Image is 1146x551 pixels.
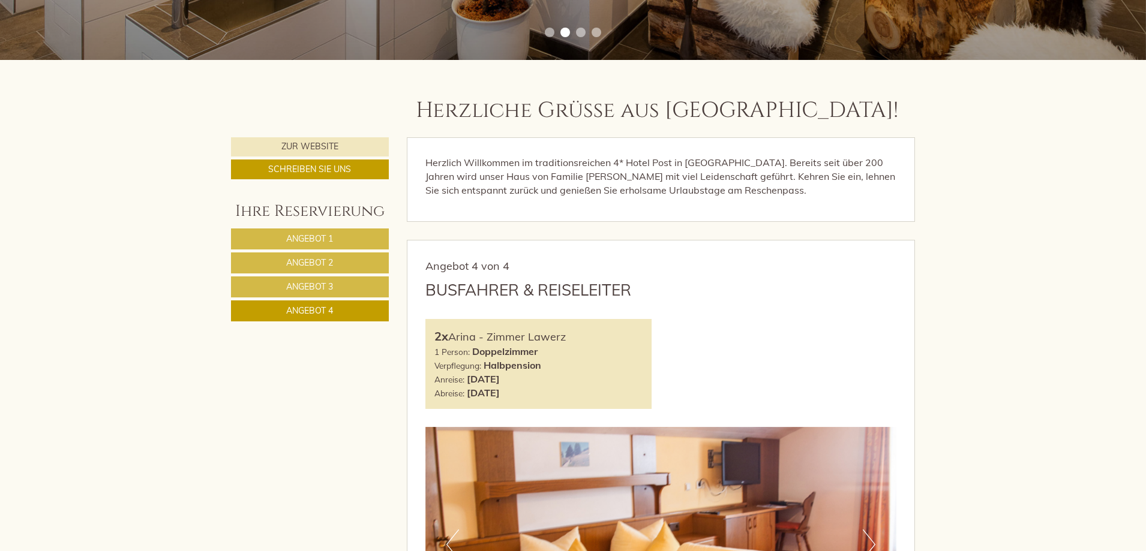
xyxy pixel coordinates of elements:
[286,281,333,292] span: Angebot 3
[286,257,333,268] span: Angebot 2
[434,347,470,357] small: 1 Person:
[434,329,448,344] b: 2x
[425,279,631,301] div: Busfahrer & Reiseleiter
[425,259,509,273] span: Angebot 4 von 4
[231,137,389,156] a: Zur Website
[484,359,541,371] b: Halbpension
[472,345,538,357] b: Doppelzimmer
[425,156,897,197] p: Herzlich Willkommen im traditionsreichen 4* Hotel Post in [GEOGRAPHIC_DATA]. Bereits seit über 20...
[434,374,464,384] small: Anreise:
[286,305,333,316] span: Angebot 4
[416,99,898,123] h1: Herzliche Grüße aus [GEOGRAPHIC_DATA]!
[467,373,500,385] b: [DATE]
[434,388,464,398] small: Abreise:
[231,200,389,222] div: Ihre Reservierung
[231,159,389,179] a: Schreiben Sie uns
[286,233,333,244] span: Angebot 1
[467,387,500,399] b: [DATE]
[434,360,481,371] small: Verpflegung:
[434,328,643,345] div: Arina - Zimmer Lawerz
